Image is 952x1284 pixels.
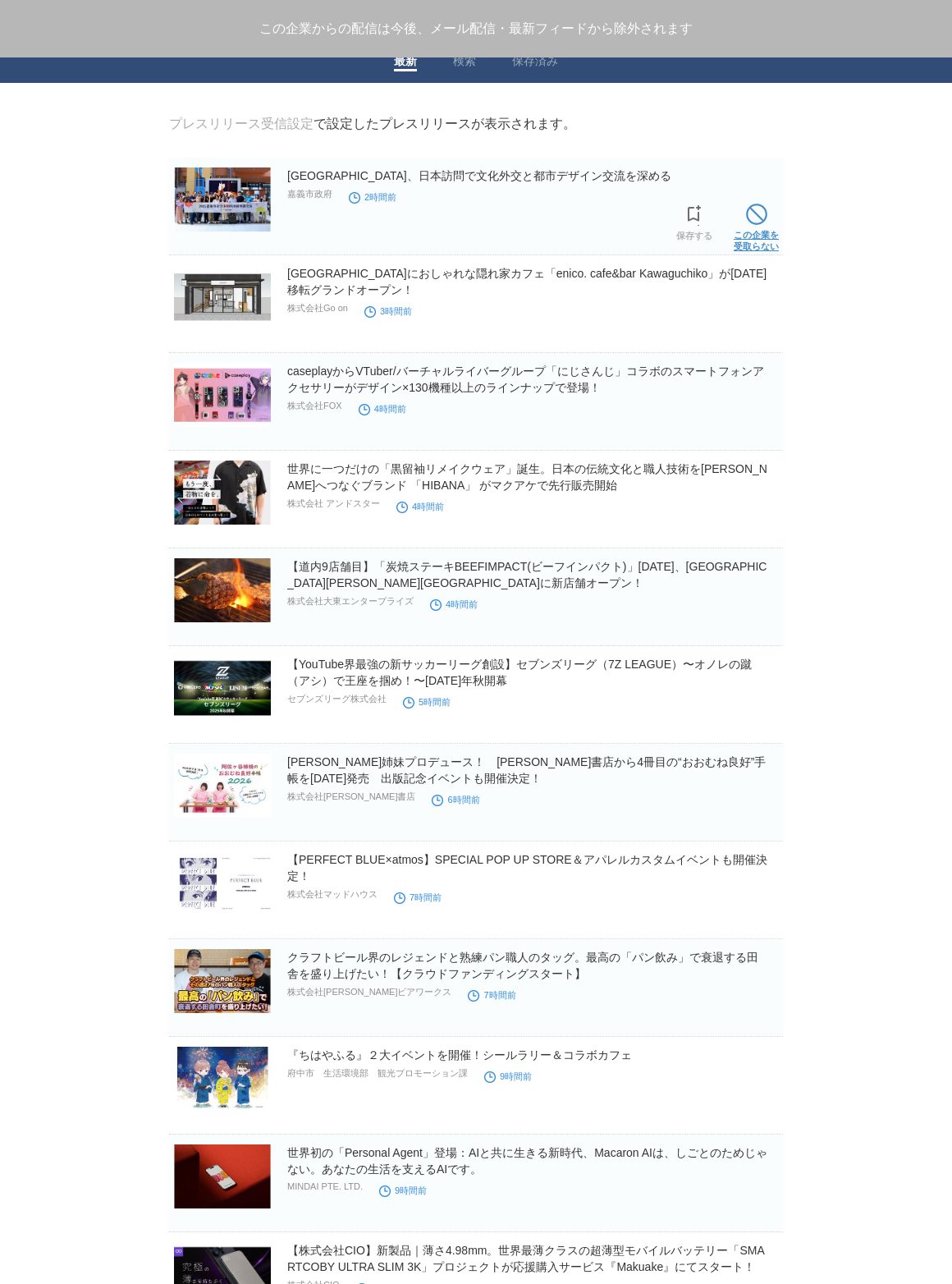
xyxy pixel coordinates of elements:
[430,599,478,609] time: 4時間前
[287,169,671,182] a: [GEOGRAPHIC_DATA]、日本訪問で文化外交と都市デザイン交流を深める
[287,986,451,998] p: 株式会社[PERSON_NAME]ビアワークス
[484,1071,532,1081] time: 9時間前
[287,302,348,314] p: 株式会社Go on
[379,1185,427,1195] time: 9時間前
[349,192,396,202] time: 2時間前
[287,951,758,980] a: クラフトビール界のレジェンドと熟練パン職人のタッグ。最高の「パン飲み」で衰退する田舎を盛り上げたい！【クラウドファンディングスタート】
[174,167,271,232] img: 嘉義市、日本訪問で文化外交と都市デザイン交流を深める
[396,502,444,511] time: 4時間前
[359,404,406,414] time: 4時間前
[364,306,412,316] time: 3時間前
[512,54,558,71] a: 保存済み
[287,1146,767,1176] a: 世界初の「Personal Agent」登場：AIと共に生きる新時代、Macaron AIは、しごとのためじゃない。あなたの生活を支えるAIです。
[734,199,779,252] a: この企業を受取らない
[287,791,415,803] p: 株式会社[PERSON_NAME]書店
[287,188,332,200] p: 嘉義市政府
[174,265,271,329] img: 河口湖駅前におしゃれな隠れ家カフェ「enico. cafe&bar Kawaguchiko」が2025年8月16日移転グランドオープン！
[169,116,576,133] div: で設定したプレスリリースが表示されます。
[287,365,764,394] a: caseplayからVTuber/バーチャルライバーグループ「にじさんじ」コラボのスマートフォンアクセサリーがデザイン×130機種以上のラインナップで登場！
[287,1067,468,1080] p: 府中市 生活環境部 観光プロモーション課
[287,755,766,785] a: [PERSON_NAME]姉妹プロデュース！ [PERSON_NAME]書店から4冊目の“おおむね良好”手帳を[DATE]発売 出版記念イベントも開催決定！
[287,1244,765,1273] a: 【株式会社CIO】新製品｜薄さ4.98mm。世界最薄クラスの超薄型モバイルバッテリー「SMARTCOBY ULTRA SLIM 3K」プロジェクトが応援購入サービス『Makuake』にてスタート！
[174,851,271,915] img: 【PERFECT BLUE×atmos】SPECIAL POP UP STORE＆アパレルカスタムイベントも開催決定！
[287,1181,363,1191] p: MINDAI PTE. LTD.
[169,117,314,131] a: プレスリリース受信設定
[287,267,767,296] a: [GEOGRAPHIC_DATA]におしゃれな隠れ家カフェ「enico. cafe&bar Kawaguchiko」が[DATE]移転グランドオープン！
[394,54,417,71] a: 最新
[174,949,271,1013] img: クラフトビール界のレジェンドと熟練パン職人のタッグ。最高の「パン飲み」で衰退する田舎を盛り上げたい！【クラウドファンディングスタート】
[174,656,271,720] img: 【YouTube界最強の新サッカーリーグ創設】セブンズリーグ（7Z LEAGUE）〜オノレの蹴（アシ）で王座を掴め！〜2025年秋開幕
[468,990,515,1000] time: 7時間前
[287,888,378,901] p: 株式会社マッドハウス
[287,658,752,687] a: 【YouTube界最強の新サッカーリーグ創設】セブンズリーグ（7Z LEAGUE）〜オノレの蹴（アシ）で王座を掴め！〜[DATE]年秋開幕
[287,400,342,412] p: 株式会社FOX
[174,1144,271,1208] img: 世界初の「Personal Agent」登場：AIと共に生きる新時代、Macaron AIは、しごとのためじゃない。あなたの生活を支えるAIです。
[287,693,387,705] p: セブンズリーグ株式会社
[287,498,380,510] p: 株式会社 アンドスター
[432,795,479,805] time: 6時間前
[394,892,442,902] time: 7時間前
[287,462,767,492] a: 世界に一つだけの「黒留袖リメイクウェア」誕生。日本の伝統文化と職人技術を[PERSON_NAME]へつなぐブランド 「HIBANA」 がマクアケで先行販売開始
[453,54,476,71] a: 検索
[287,1048,632,1062] a: 『ちはやふる』２大イベントを開催！シールラリー＆コラボカフェ
[676,200,712,241] a: 保存する
[174,461,271,525] img: 世界に一つだけの「黒留袖リメイクウェア」誕生。日本の伝統文化と職人技術を未来へつなぐブランド 「HIBANA」 がマクアケで先行販売開始
[174,363,271,427] img: caseplayからVTuber/バーチャルライバーグループ「にじさんじ」コラボのスマートフォンアクセサリーがデザイン×130機種以上のラインナップで登場！
[174,558,271,622] img: 【道内9店舗目】「炭焼ステーキBEEFIMPACT(ビーフインパクト)」2025年8月19日(火)、札幌市清田区に新店舗オープン！
[403,697,451,707] time: 5時間前
[287,853,767,883] a: 【PERFECT BLUE×atmos】SPECIAL POP UP STORE＆アパレルカスタムイベントも開催決定！
[287,595,414,608] p: 株式会社大東エンタープライズ
[287,560,767,589] a: 【道内9店舗目】「炭焼ステーキBEEFIMPACT(ビーフインパクト)」[DATE]、[GEOGRAPHIC_DATA][PERSON_NAME][GEOGRAPHIC_DATA]に新店舗オープン！
[174,754,271,818] img: 阿佐ヶ谷姉妹プロデュース！ 永岡書店から4冊目の“おおむね良好”手帳を9月10日（水）発売 出版記念イベントも開催決定！
[174,1047,271,1111] img: 『ちはやふる』２大イベントを開催！シールラリー＆コラボカフェ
